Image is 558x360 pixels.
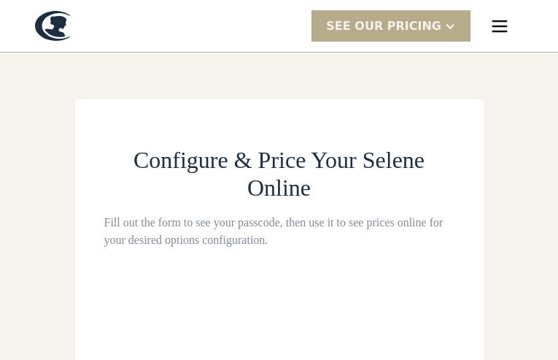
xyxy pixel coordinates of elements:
[133,147,425,201] span: Configure & Price Your Selene Online
[104,214,454,249] div: Fill out the form to see your passcode, then use it to see prices online for your desired options...
[326,18,441,35] div: SEE Our Pricing
[35,11,70,41] a: home
[476,3,523,50] div: menu
[311,10,470,42] div: SEE Our Pricing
